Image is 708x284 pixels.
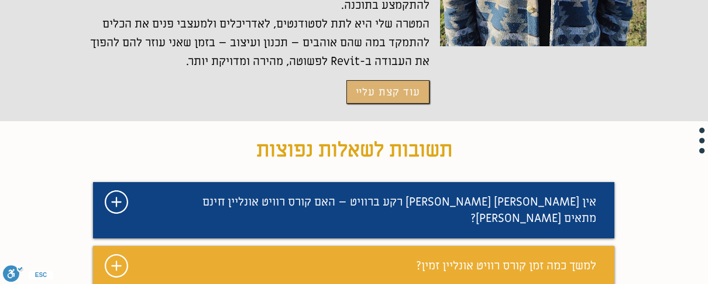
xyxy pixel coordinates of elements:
[356,85,421,99] span: עוד קצת עליי
[202,194,596,226] span: אין [PERSON_NAME] [PERSON_NAME] רקע ברוויט – האם קורס רוויט אונליין חינם מתאים [PERSON_NAME]?
[93,182,614,238] div: מצגת
[416,258,596,273] span: למשך כמה זמן קורס רוויט אונליין זמין?
[346,80,429,104] a: עוד קצת עליי
[256,136,452,163] span: תשובות לשאלות נפוצות
[90,16,429,69] span: המטרה שלי היא לתת לסטודנטים, לאדריכלים ולמעצבי פנים את הכלים להתמקד במה שהם אוהבים – תכנון ועיצוב...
